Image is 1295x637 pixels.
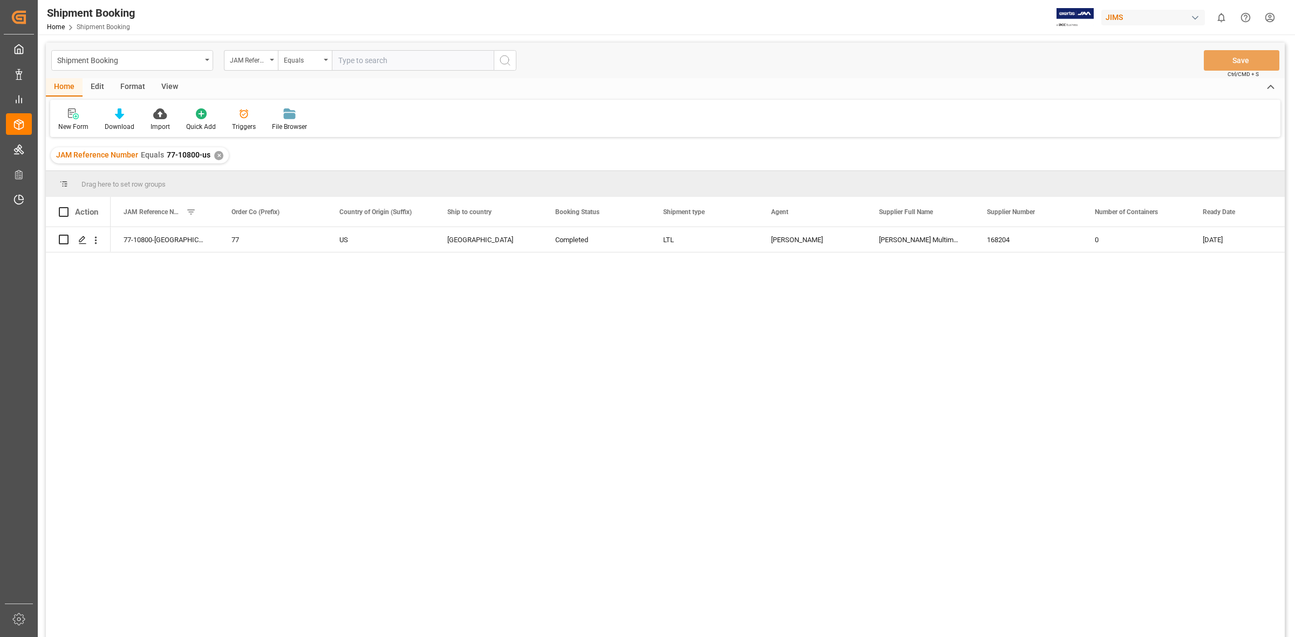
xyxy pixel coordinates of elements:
span: JAM Reference Number [56,150,138,159]
div: Shipment Booking [47,5,135,21]
div: US [339,228,421,252]
button: show 0 new notifications [1209,5,1233,30]
div: Import [151,122,170,132]
span: Shipment type [663,208,705,216]
div: [PERSON_NAME] Multimedia [866,227,974,252]
div: Equals [284,53,321,65]
span: Ready Date [1203,208,1235,216]
div: New Form [58,122,88,132]
div: Home [46,78,83,97]
div: 0 [1082,227,1190,252]
span: Equals [141,150,164,159]
span: Ctrl/CMD + S [1228,70,1259,78]
div: Press SPACE to select this row. [46,227,111,252]
div: [GEOGRAPHIC_DATA] [447,228,529,252]
button: Help Center [1233,5,1258,30]
img: Exertis%20JAM%20-%20Email%20Logo.jpg_1722504956.jpg [1057,8,1094,27]
span: Ship to country [447,208,492,216]
div: Download [105,122,134,132]
div: Triggers [232,122,256,132]
button: open menu [51,50,213,71]
div: View [153,78,186,97]
input: Type to search [332,50,494,71]
span: JAM Reference Number [124,208,182,216]
div: Quick Add [186,122,216,132]
span: Supplier Number [987,208,1035,216]
span: Number of Containers [1095,208,1158,216]
div: ✕ [214,151,223,160]
span: Supplier Full Name [879,208,933,216]
div: JIMS [1101,10,1205,25]
div: Format [112,78,153,97]
button: search button [494,50,516,71]
button: open menu [224,50,278,71]
button: JIMS [1101,7,1209,28]
div: 168204 [974,227,1082,252]
div: Shipment Booking [57,53,201,66]
span: 77-10800-us [167,150,210,159]
span: Booking Status [555,208,599,216]
div: Action [75,207,98,217]
button: Save [1204,50,1279,71]
div: JAM Reference Number [230,53,267,65]
button: open menu [278,50,332,71]
span: Order Co (Prefix) [231,208,280,216]
span: Drag here to set row groups [81,180,166,188]
div: Completed [555,228,637,252]
div: [PERSON_NAME] [771,228,853,252]
span: Agent [771,208,788,216]
a: Home [47,23,65,31]
div: 77 [231,228,313,252]
div: File Browser [272,122,307,132]
div: Edit [83,78,112,97]
div: LTL [663,228,745,252]
span: Country of Origin (Suffix) [339,208,412,216]
div: 77-10800-[GEOGRAPHIC_DATA] [111,227,219,252]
